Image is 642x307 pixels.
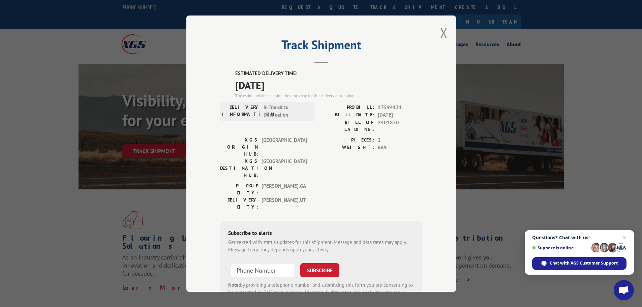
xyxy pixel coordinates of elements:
div: The estimated time is using the time zone for the delivery destination. [235,92,422,98]
div: Get texted with status updates for this shipment. Message and data rates may apply. Message frequ... [228,238,414,253]
span: 2401850 [378,119,422,133]
input: Phone Number [231,263,295,277]
button: SUBSCRIBE [300,263,339,277]
span: [GEOGRAPHIC_DATA] [262,157,307,179]
span: 17594131 [378,103,422,111]
span: Questions? Chat with us! [532,235,626,240]
label: PIECES: [321,136,374,144]
label: XGS ORIGIN HUB: [220,136,258,157]
span: 2 [378,136,422,144]
label: XGS DESTINATION HUB: [220,157,258,179]
span: 669 [378,144,422,152]
a: Open chat [614,280,634,300]
label: WEIGHT: [321,144,374,152]
label: PICKUP CITY: [220,182,258,196]
label: DELIVERY INFORMATION: [222,103,260,119]
span: [DATE] [235,77,422,92]
label: PROBILL: [321,103,374,111]
label: BILL OF LADING: [321,119,374,133]
h2: Track Shipment [220,40,422,53]
span: [PERSON_NAME] , GA [262,182,307,196]
div: Subscribe to alerts [228,228,414,238]
span: In Transit to Destination [264,103,309,119]
label: BILL DATE: [321,111,374,119]
div: by providing a telephone number and submitting this form you are consenting to be contacted by SM... [228,281,414,304]
strong: Note: [228,281,240,288]
span: Chat with XGS Customer Support [532,257,626,270]
label: DELIVERY CITY: [220,196,258,210]
span: Support is online [532,245,589,250]
span: [PERSON_NAME] , UT [262,196,307,210]
span: [GEOGRAPHIC_DATA] [262,136,307,157]
span: Chat with XGS Customer Support [550,260,618,266]
button: Close modal [440,24,448,42]
span: [DATE] [378,111,422,119]
label: ESTIMATED DELIVERY TIME: [235,70,422,78]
